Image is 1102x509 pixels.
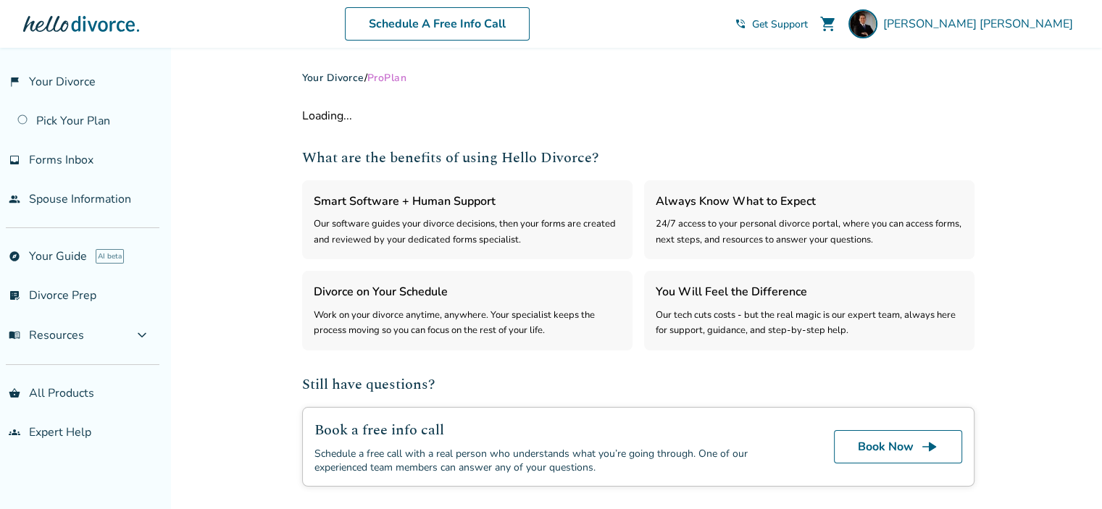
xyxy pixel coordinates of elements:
[29,152,93,168] span: Forms Inbox
[9,290,20,301] span: list_alt_check
[656,192,963,211] h3: Always Know What to Expect
[735,17,808,31] a: phone_in_talkGet Support
[367,71,406,85] span: Pro Plan
[656,308,963,339] div: Our tech cuts costs - but the real magic is our expert team, always here for support, guidance, a...
[302,147,974,169] h2: What are the benefits of using Hello Divorce?
[314,308,621,339] div: Work on your divorce anytime, anywhere. Your specialist keeps the process moving so you can focus...
[302,108,974,124] div: Loading...
[656,216,963,248] div: 24/7 access to your personal divorce portal, where you can access forms, next steps, and resource...
[302,374,974,395] h2: Still have questions?
[314,216,621,248] div: Our software guides your divorce decisions, then your forms are created and reviewed by your dedi...
[9,387,20,399] span: shopping_basket
[314,282,621,301] h3: Divorce on Your Schedule
[9,76,20,88] span: flag_2
[133,327,151,344] span: expand_more
[9,251,20,262] span: explore
[9,426,20,438] span: groups
[883,16,1079,32] span: [PERSON_NAME] [PERSON_NAME]
[314,419,799,441] h2: Book a free info call
[345,7,530,41] a: Schedule A Free Info Call
[314,447,799,474] div: Schedule a free call with a real person who understands what you’re going through. One of our exp...
[302,71,974,85] div: /
[9,154,20,166] span: inbox
[921,438,938,455] span: line_end_arrow
[752,17,808,31] span: Get Support
[834,430,962,463] a: Book Nowline_end_arrow
[735,18,746,30] span: phone_in_talk
[9,193,20,205] span: people
[1030,439,1102,509] iframe: Chat Widget
[9,327,84,343] span: Resources
[302,71,364,85] a: Your Divorce
[96,249,124,264] span: AI beta
[848,9,877,38] img: Gil Gonzales
[819,15,837,33] span: shopping_cart
[9,329,20,341] span: menu_book
[656,282,963,301] h3: You Will Feel the Difference
[314,192,621,211] h3: Smart Software + Human Support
